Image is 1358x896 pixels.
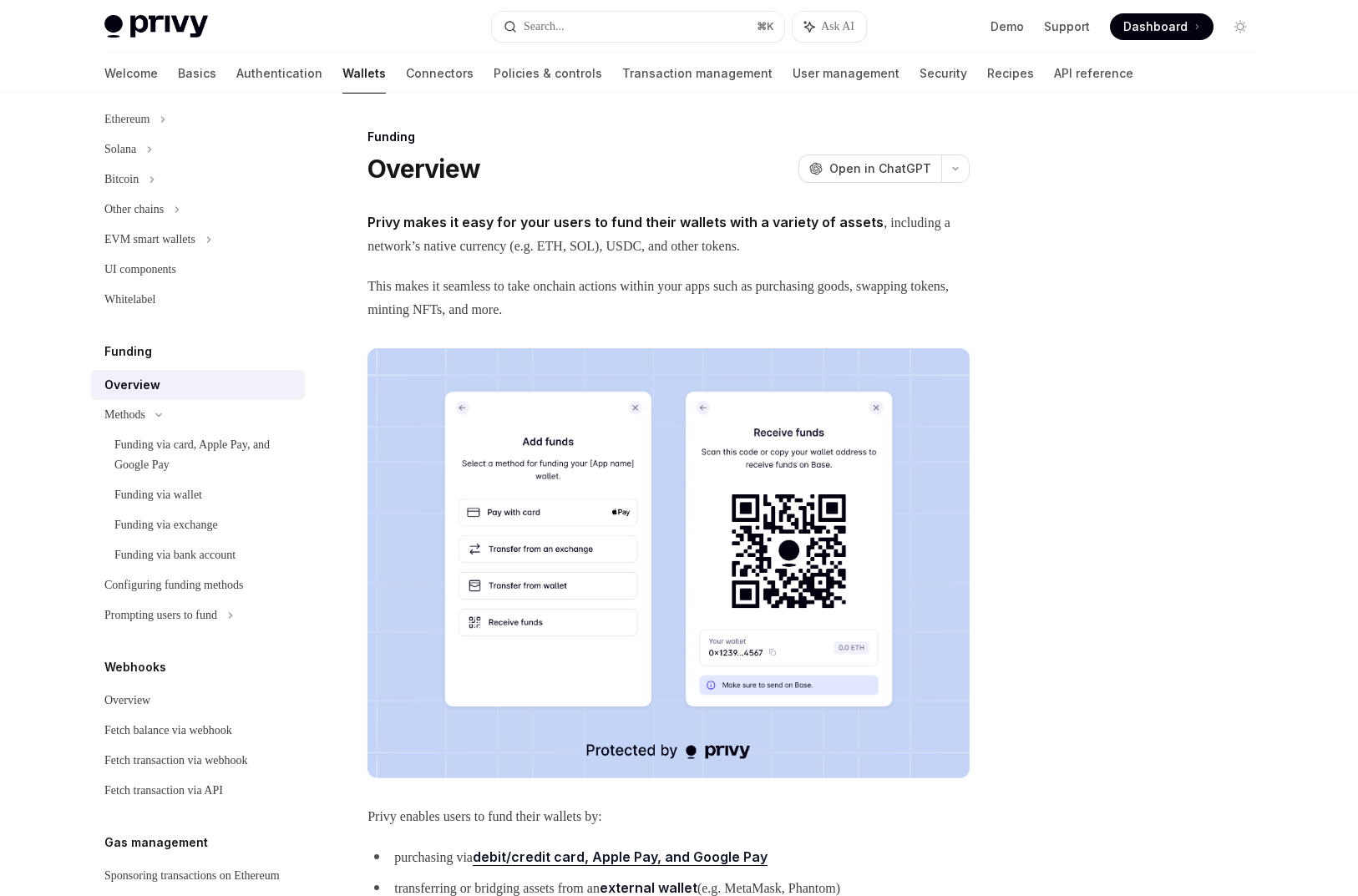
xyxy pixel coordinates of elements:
[91,861,305,891] a: Sponsoring transactions on Ethereum
[473,848,768,866] a: debit/credit card, Apple Pay, and Google Pay
[114,485,202,505] div: Funding via wallet
[104,691,150,711] div: Overview
[798,154,941,183] button: Open in ChatGPT
[367,845,970,869] li: purchasing via
[104,751,247,771] div: Fetch transaction via webhook
[1054,53,1133,94] a: API reference
[104,230,195,250] div: EVM smart wallets
[473,848,768,865] strong: debit/credit card, Apple Pay, and Google Pay
[104,170,139,190] div: Bitcoin
[236,53,322,94] a: Authentication
[494,53,602,94] a: Policies & controls
[91,540,305,570] a: Funding via bank account
[114,515,218,535] div: Funding via exchange
[104,200,164,220] div: Other chains
[991,18,1024,35] a: Demo
[406,53,474,94] a: Connectors
[622,53,773,94] a: Transaction management
[114,435,295,475] div: Funding via card, Apple Pay, and Google Pay
[793,53,899,94] a: User management
[104,833,208,853] h5: Gas management
[91,776,305,806] a: Fetch transaction via API
[91,285,305,315] a: Whitelabel
[104,657,166,677] h5: Webhooks
[104,575,243,595] div: Configuring funding methods
[987,53,1034,94] a: Recipes
[367,214,884,230] strong: Privy makes it easy for your users to fund their wallets with a variety of assets
[104,15,208,38] img: light logo
[104,781,223,801] div: Fetch transaction via API
[104,342,152,362] h5: Funding
[104,866,280,886] div: Sponsoring transactions on Ethereum
[104,139,136,159] div: Solana
[367,129,970,145] div: Funding
[91,510,305,540] a: Funding via exchange
[793,12,866,42] button: Ask AI
[91,746,305,776] a: Fetch transaction via webhook
[367,210,970,258] span: , including a network’s native currency (e.g. ETH, SOL), USDC, and other tokens.
[104,290,155,310] div: Whitelabel
[114,545,236,565] div: Funding via bank account
[821,18,854,35] span: Ask AI
[104,53,158,94] a: Welcome
[829,160,931,177] span: Open in ChatGPT
[492,12,784,42] button: Search...⌘K
[1227,13,1254,40] button: Toggle dark mode
[367,805,970,828] span: Privy enables users to fund their wallets by:
[91,570,305,600] a: Configuring funding methods
[757,20,774,33] span: ⌘ K
[524,17,565,37] div: Search...
[1110,13,1214,40] a: Dashboard
[342,53,386,94] a: Wallets
[91,255,305,285] a: UI components
[104,260,176,280] div: UI components
[600,879,697,896] strong: external wallet
[91,716,305,746] a: Fetch balance via webhook
[367,154,480,184] h1: Overview
[367,348,970,778] img: images/Funding.png
[104,721,232,741] div: Fetch balance via webhook
[920,53,967,94] a: Security
[367,275,970,321] span: This makes it seamless to take onchain actions within your apps such as purchasing goods, swappin...
[91,430,305,480] a: Funding via card, Apple Pay, and Google Pay
[1123,18,1188,35] span: Dashboard
[104,375,160,395] div: Overview
[91,480,305,510] a: Funding via wallet
[178,53,216,94] a: Basics
[91,686,305,716] a: Overview
[1044,18,1090,35] a: Support
[91,370,305,400] a: Overview
[104,605,217,625] div: Prompting users to fund
[104,405,145,425] div: Methods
